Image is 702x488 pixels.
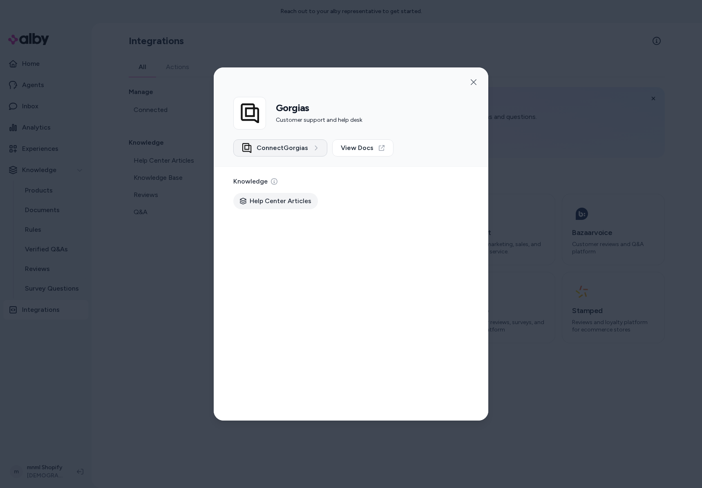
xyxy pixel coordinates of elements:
p: Knowledge [233,177,277,186]
a: View Docs [332,139,393,157]
span: View Docs [341,143,373,153]
button: ConnectGorgias [233,139,327,157]
p: Customer support and help desk [276,116,362,125]
span: Help Center Articles [250,196,311,206]
span: Connect Gorgias [257,143,308,153]
h2: Gorgias [276,102,362,114]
